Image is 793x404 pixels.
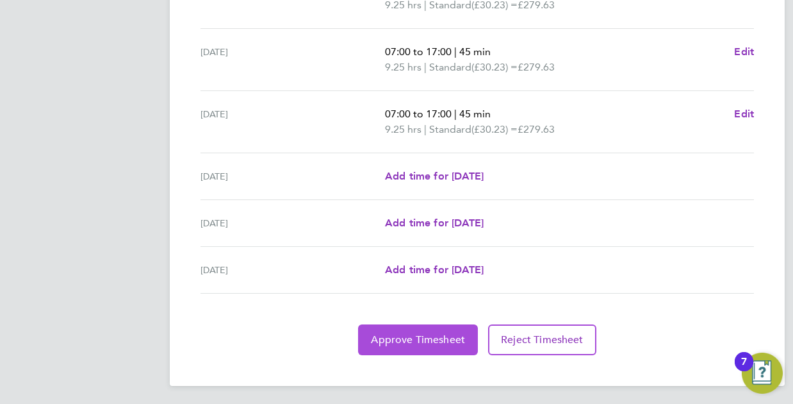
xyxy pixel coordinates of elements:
[488,324,596,355] button: Reject Timesheet
[518,61,555,73] span: £279.63
[200,106,385,137] div: [DATE]
[371,333,465,346] span: Approve Timesheet
[518,123,555,135] span: £279.63
[385,61,421,73] span: 9.25 hrs
[471,123,518,135] span: (£30.23) =
[385,46,452,58] span: 07:00 to 17:00
[385,215,484,231] a: Add time for [DATE]
[459,108,491,120] span: 45 min
[200,169,385,184] div: [DATE]
[200,44,385,75] div: [DATE]
[385,264,484,276] span: Add time for [DATE]
[385,169,484,184] a: Add time for [DATE]
[454,108,457,120] span: |
[358,324,478,355] button: Approve Timesheet
[385,217,484,229] span: Add time for [DATE]
[429,122,471,137] span: Standard
[471,61,518,73] span: (£30.23) =
[742,353,783,394] button: Open Resource Center, 7 new notifications
[741,362,747,378] div: 7
[385,108,452,120] span: 07:00 to 17:00
[429,60,471,75] span: Standard
[501,333,584,346] span: Reject Timesheet
[200,262,385,278] div: [DATE]
[459,46,491,58] span: 45 min
[734,108,754,120] span: Edit
[385,123,421,135] span: 9.25 hrs
[385,170,484,182] span: Add time for [DATE]
[734,44,754,60] a: Edit
[454,46,457,58] span: |
[734,46,754,58] span: Edit
[424,61,427,73] span: |
[424,123,427,135] span: |
[734,106,754,122] a: Edit
[200,215,385,231] div: [DATE]
[385,262,484,278] a: Add time for [DATE]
